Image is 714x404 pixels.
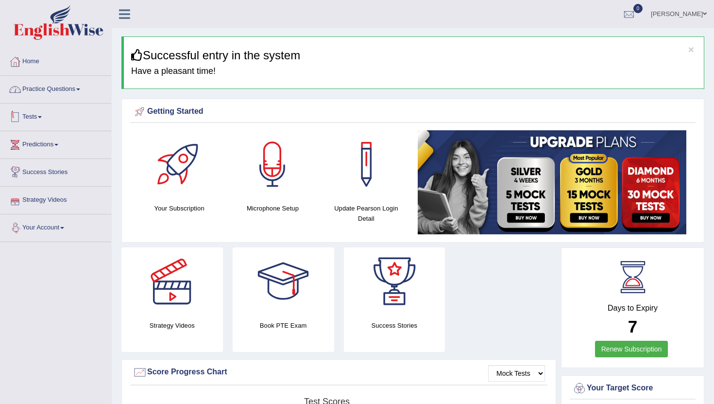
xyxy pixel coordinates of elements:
[344,320,445,331] h4: Success Stories
[0,159,111,183] a: Success Stories
[0,76,111,100] a: Practice Questions
[0,214,111,239] a: Your Account
[233,320,334,331] h4: Book PTE Exam
[137,203,221,213] h4: Your Subscription
[633,4,643,13] span: 0
[231,203,314,213] h4: Microphone Setup
[572,381,693,396] div: Your Target Score
[0,104,111,128] a: Tests
[572,304,693,313] h4: Days to Expiry
[628,317,637,336] b: 7
[324,203,408,224] h4: Update Pearson Login Detail
[688,44,694,54] button: ×
[131,49,697,62] h3: Successful entry in the system
[595,341,668,357] a: Renew Subscription
[0,131,111,156] a: Predictions
[133,365,545,380] div: Score Progress Chart
[0,187,111,211] a: Strategy Videos
[418,130,686,234] img: small5.jpg
[133,105,693,119] div: Getting Started
[121,320,223,331] h4: Strategy Videos
[131,67,697,76] h4: Have a pleasant time!
[0,48,111,72] a: Home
